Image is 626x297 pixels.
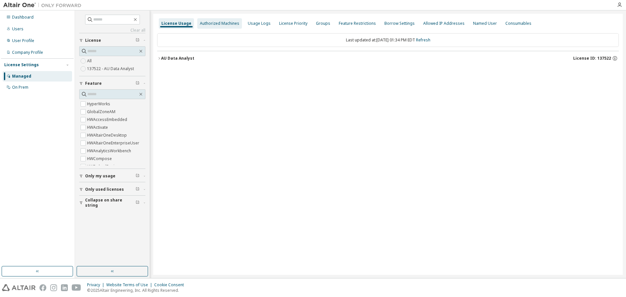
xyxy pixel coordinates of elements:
label: All [87,57,93,65]
div: License Usage [161,21,191,26]
div: Privacy [87,282,106,288]
img: altair_logo.svg [2,284,36,291]
span: License ID: 137522 [573,56,611,61]
span: Clear filter [136,81,140,86]
label: HWAltairOneEnterpriseUser [87,139,141,147]
div: Company Profile [12,50,43,55]
div: Managed [12,74,31,79]
button: Only used licenses [79,182,145,197]
div: Borrow Settings [384,21,415,26]
label: 137522 - AU Data Analyst [87,65,135,73]
a: Clear all [79,28,145,33]
div: Dashboard [12,15,34,20]
div: Allowed IP Addresses [423,21,465,26]
a: Refresh [416,37,430,43]
label: HWAnalyticsWorkbench [87,147,132,155]
div: Cookie Consent [154,282,188,288]
div: Authorized Machines [200,21,239,26]
span: Feature [85,81,102,86]
label: HWEmbedBasic [87,163,118,171]
button: AU Data AnalystLicense ID: 137522 [157,51,619,66]
img: linkedin.svg [61,284,68,291]
div: Named User [473,21,497,26]
div: User Profile [12,38,34,43]
div: Last updated at: [DATE] 01:34 PM EDT [157,33,619,47]
span: Clear filter [136,200,140,205]
div: License Settings [4,62,39,67]
img: Altair One [3,2,85,8]
span: Only used licenses [85,187,124,192]
span: Clear filter [136,187,140,192]
button: Feature [79,76,145,91]
p: © 2025 Altair Engineering, Inc. All Rights Reserved. [87,288,188,293]
div: License Priority [279,21,307,26]
span: Clear filter [136,38,140,43]
label: HWActivate [87,124,109,131]
span: Collapse on share string [85,198,136,208]
img: youtube.svg [72,284,81,291]
span: Clear filter [136,173,140,179]
label: HyperWorks [87,100,112,108]
div: Website Terms of Use [106,282,154,288]
div: AU Data Analyst [161,56,194,61]
label: GlobalZoneAM [87,108,117,116]
span: Only my usage [85,173,115,179]
img: instagram.svg [50,284,57,291]
button: Collapse on share string [79,196,145,210]
div: On Prem [12,85,28,90]
div: Feature Restrictions [339,21,376,26]
img: facebook.svg [39,284,46,291]
label: HWAccessEmbedded [87,116,128,124]
div: Consumables [505,21,531,26]
div: Users [12,26,23,32]
label: HWAltairOneDesktop [87,131,128,139]
span: License [85,38,101,43]
div: Groups [316,21,330,26]
button: License [79,33,145,48]
label: HWCompose [87,155,113,163]
button: Only my usage [79,169,145,183]
div: Usage Logs [248,21,271,26]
